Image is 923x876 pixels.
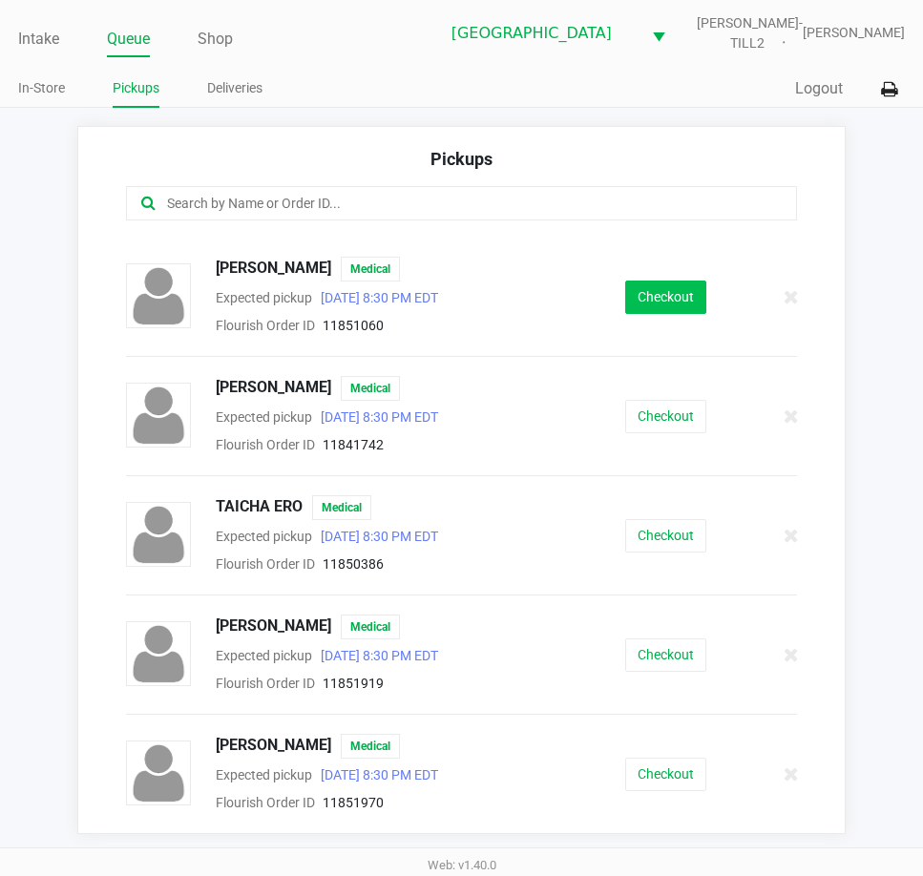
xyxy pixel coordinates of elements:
[803,23,905,43] span: [PERSON_NAME]
[625,519,706,553] button: Checkout
[341,615,400,639] span: Medical
[312,290,438,305] span: [DATE] 8:30 PM EDT
[625,758,706,791] button: Checkout
[216,257,331,282] span: [PERSON_NAME]
[216,290,312,305] span: Expected pickup
[341,734,400,759] span: Medical
[216,676,315,691] span: Flourish Order ID
[216,767,312,782] span: Expected pickup
[451,22,629,45] span: [GEOGRAPHIC_DATA]
[312,409,438,425] span: [DATE] 8:30 PM EDT
[323,556,384,572] span: 11850386
[625,638,706,672] button: Checkout
[198,26,233,52] a: Shop
[323,318,384,333] span: 11851060
[207,76,262,100] a: Deliveries
[216,734,331,759] span: [PERSON_NAME]
[312,495,371,520] span: Medical
[216,409,312,425] span: Expected pickup
[18,76,65,100] a: In-Store
[216,495,303,520] span: TAICHA ERO
[312,529,438,544] span: [DATE] 8:30 PM EDT
[430,149,493,169] span: Pickups
[113,76,159,100] a: Pickups
[216,795,315,810] span: Flourish Order ID
[312,648,438,663] span: [DATE] 8:30 PM EDT
[341,376,400,401] span: Medical
[341,257,400,282] span: Medical
[323,795,384,810] span: 11851970
[165,193,743,215] input: Search by Name or Order ID...
[216,615,331,639] span: [PERSON_NAME]
[216,648,312,663] span: Expected pickup
[216,318,315,333] span: Flourish Order ID
[697,13,803,53] span: [PERSON_NAME]-TILL2
[216,556,315,572] span: Flourish Order ID
[216,437,315,452] span: Flourish Order ID
[640,10,677,55] button: Select
[795,77,843,100] button: Logout
[625,400,706,433] button: Checkout
[323,676,384,691] span: 11851919
[216,529,312,544] span: Expected pickup
[323,437,384,452] span: 11841742
[428,858,496,872] span: Web: v1.40.0
[312,767,438,782] span: [DATE] 8:30 PM EDT
[216,376,331,401] span: [PERSON_NAME]
[107,26,150,52] a: Queue
[18,26,59,52] a: Intake
[625,281,706,314] button: Checkout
